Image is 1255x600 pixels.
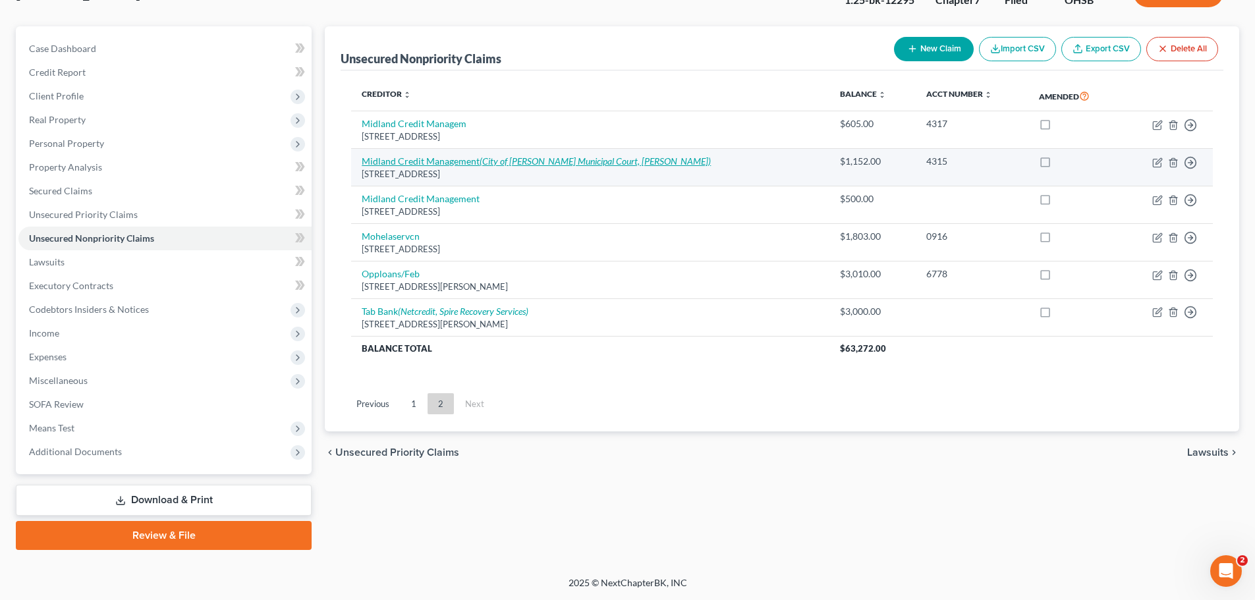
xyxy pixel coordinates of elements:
a: Previous [346,393,400,414]
button: chevron_left Unsecured Priority Claims [325,447,459,458]
i: unfold_more [403,91,411,99]
i: chevron_right [1229,447,1239,458]
i: unfold_more [984,91,992,99]
a: Lawsuits [18,250,312,274]
span: Secured Claims [29,185,92,196]
th: Amended [1028,81,1121,111]
a: Download & Print [16,485,312,516]
div: [STREET_ADDRESS] [362,168,819,180]
th: Balance Total [351,337,829,360]
span: 2 [1237,555,1248,566]
div: $1,803.00 [840,230,906,243]
a: Midland Credit Management(City of [PERSON_NAME] Municipal Court, [PERSON_NAME]) [362,155,711,167]
a: Secured Claims [18,179,312,203]
a: Executory Contracts [18,274,312,298]
div: [STREET_ADDRESS] [362,130,819,143]
span: SOFA Review [29,398,84,410]
span: Unsecured Priority Claims [29,209,138,220]
i: (Netcredit, Spire Recovery Services) [398,306,528,317]
span: Lawsuits [1187,447,1229,458]
button: Import CSV [979,37,1056,61]
span: Unsecured Nonpriority Claims [29,232,154,244]
a: Case Dashboard [18,37,312,61]
span: Additional Documents [29,446,122,457]
iframe: Intercom live chat [1210,555,1242,587]
a: Mohelaservcn [362,231,420,242]
div: 0916 [926,230,1017,243]
span: Miscellaneous [29,375,88,386]
span: Income [29,327,59,339]
div: $605.00 [840,117,906,130]
button: New Claim [894,37,974,61]
a: 2 [428,393,454,414]
div: 2025 © NextChapterBK, INC [252,576,1003,600]
a: Midland Credit Managem [362,118,466,129]
div: [STREET_ADDRESS][PERSON_NAME] [362,318,819,331]
a: Balance unfold_more [840,89,886,99]
div: $3,010.00 [840,267,906,281]
span: $63,272.00 [840,343,886,354]
span: Personal Property [29,138,104,149]
div: [STREET_ADDRESS][PERSON_NAME] [362,281,819,293]
div: [STREET_ADDRESS] [362,243,819,256]
a: Credit Report [18,61,312,84]
button: Lawsuits chevron_right [1187,447,1239,458]
span: Client Profile [29,90,84,101]
div: [STREET_ADDRESS] [362,205,819,218]
a: Acct Number unfold_more [926,89,992,99]
i: (City of [PERSON_NAME] Municipal Court, [PERSON_NAME]) [480,155,711,167]
button: Delete All [1146,37,1218,61]
span: Unsecured Priority Claims [335,447,459,458]
span: Means Test [29,422,74,433]
div: $3,000.00 [840,305,906,318]
div: 4317 [926,117,1017,130]
a: Review & File [16,521,312,550]
a: Midland Credit Management [362,193,480,204]
a: Creditor unfold_more [362,89,411,99]
div: $500.00 [840,192,906,205]
a: Opploans/Feb [362,268,420,279]
span: Executory Contracts [29,280,113,291]
span: Expenses [29,351,67,362]
div: 4315 [926,155,1017,168]
span: Codebtors Insiders & Notices [29,304,149,315]
span: Real Property [29,114,86,125]
a: Property Analysis [18,155,312,179]
div: $1,152.00 [840,155,906,168]
a: SOFA Review [18,393,312,416]
div: 6778 [926,267,1017,281]
i: unfold_more [878,91,886,99]
a: 1 [401,393,427,414]
a: Export CSV [1061,37,1141,61]
a: Unsecured Nonpriority Claims [18,227,312,250]
span: Lawsuits [29,256,65,267]
span: Case Dashboard [29,43,96,54]
div: Unsecured Nonpriority Claims [341,51,501,67]
i: chevron_left [325,447,335,458]
a: Unsecured Priority Claims [18,203,312,227]
span: Credit Report [29,67,86,78]
span: Property Analysis [29,161,102,173]
a: Tab Bank(Netcredit, Spire Recovery Services) [362,306,528,317]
